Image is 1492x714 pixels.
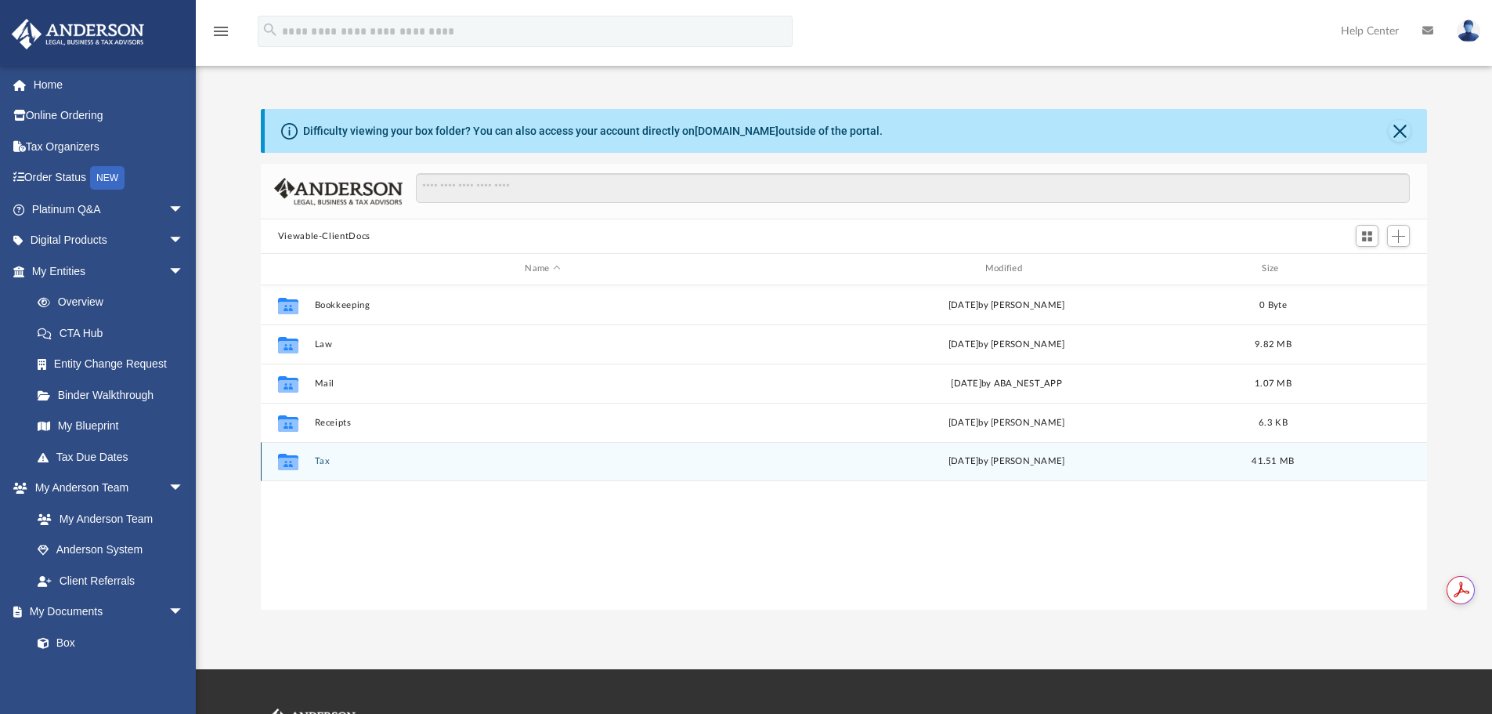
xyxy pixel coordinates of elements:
a: Online Ordering [11,100,208,132]
span: 41.51 MB [1252,457,1294,466]
a: Entity Change Request [22,349,208,380]
button: Add [1387,225,1411,247]
span: arrow_drop_down [168,225,200,257]
span: 6.3 KB [1259,418,1288,426]
button: Receipts [314,418,771,428]
button: Law [314,339,771,350]
button: Close [1389,120,1411,142]
img: User Pic [1457,20,1480,42]
a: My Anderson Team [22,503,192,535]
div: [DATE] by [PERSON_NAME] [778,455,1234,469]
a: My Documentsarrow_drop_down [11,596,200,628]
button: Mail [314,379,771,389]
a: menu [211,30,230,41]
div: [DATE] by ABA_NEST_APP [778,376,1234,390]
a: Client Referrals [22,565,200,596]
a: Meeting Minutes [22,658,200,690]
button: Bookkeeping [314,300,771,310]
div: Difficulty viewing your box folder? You can also access your account directly on outside of the p... [303,123,883,140]
span: arrow_drop_down [168,256,200,288]
button: Switch to Grid View [1356,225,1379,247]
span: arrow_drop_down [168,596,200,629]
a: Tax Due Dates [22,441,208,473]
div: [DATE] by [PERSON_NAME] [778,415,1234,429]
i: menu [211,22,230,41]
a: Platinum Q&Aarrow_drop_down [11,194,208,225]
div: id [268,262,307,276]
div: Size [1241,262,1304,276]
a: CTA Hub [22,317,208,349]
div: grid [261,285,1428,610]
button: Tax [314,456,771,466]
div: Modified [778,262,1235,276]
button: Viewable-ClientDocs [278,230,370,244]
div: [DATE] by [PERSON_NAME] [778,337,1234,351]
a: Overview [22,287,208,318]
a: My Blueprint [22,411,200,442]
span: 1.07 MB [1255,379,1292,387]
input: Search files and folders [416,173,1410,203]
a: Binder Walkthrough [22,379,208,411]
a: My Anderson Teamarrow_drop_down [11,473,200,504]
a: Tax Organizers [11,131,208,162]
a: Anderson System [22,535,200,566]
img: Anderson Advisors Platinum Portal [7,19,149,49]
a: My Entitiesarrow_drop_down [11,256,208,287]
a: Box [22,627,192,658]
div: [DATE] by [PERSON_NAME] [778,298,1234,312]
i: search [262,21,279,38]
span: 9.82 MB [1255,339,1292,348]
a: Order StatusNEW [11,162,208,194]
span: arrow_drop_down [168,473,200,505]
span: arrow_drop_down [168,194,200,226]
span: 0 Byte [1259,300,1287,309]
a: Digital Productsarrow_drop_down [11,225,208,256]
a: Home [11,69,208,100]
div: NEW [90,166,125,190]
a: [DOMAIN_NAME] [695,125,779,137]
div: Name [313,262,771,276]
div: id [1311,262,1421,276]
